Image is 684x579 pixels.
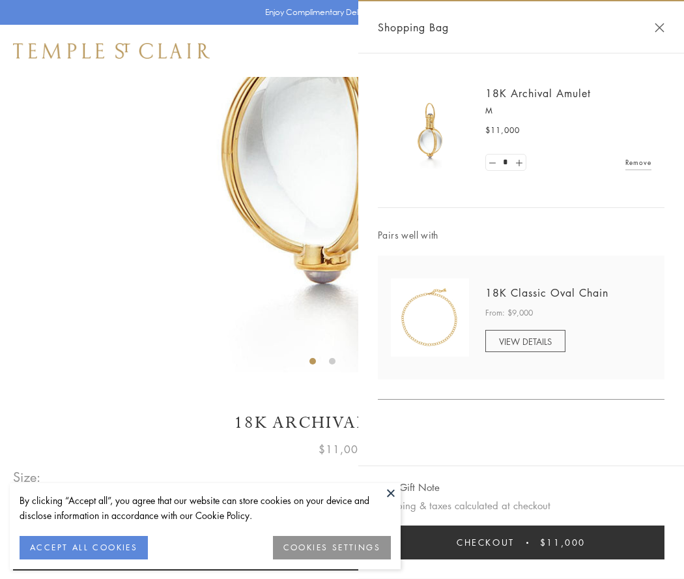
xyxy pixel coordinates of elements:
[499,335,552,348] span: VIEW DETAILS
[512,155,525,171] a: Set quantity to 2
[273,536,391,559] button: COOKIES SETTINGS
[378,497,664,514] p: Shipping & taxes calculated at checkout
[655,23,664,33] button: Close Shopping Bag
[378,526,664,559] button: Checkout $11,000
[485,124,520,137] span: $11,000
[13,466,42,488] span: Size:
[391,278,469,357] img: N88865-OV18
[625,155,651,170] a: Remove
[13,411,671,434] h1: 18K Archival Amulet
[319,441,365,458] span: $11,000
[378,19,449,36] span: Shopping Bag
[457,535,515,550] span: Checkout
[485,306,533,319] span: From: $9,000
[265,6,413,19] p: Enjoy Complimentary Delivery & Returns
[13,43,210,59] img: Temple St. Clair
[378,479,440,496] button: Add Gift Note
[378,228,664,243] span: Pairs well with
[486,155,499,171] a: Set quantity to 0
[485,286,608,300] a: 18K Classic Oval Chain
[485,86,591,100] a: 18K Archival Amulet
[20,536,148,559] button: ACCEPT ALL COOKIES
[391,91,469,170] img: 18K Archival Amulet
[485,104,651,117] p: M
[540,535,586,550] span: $11,000
[20,493,391,523] div: By clicking “Accept all”, you agree that our website can store cookies on your device and disclos...
[485,330,565,352] a: VIEW DETAILS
